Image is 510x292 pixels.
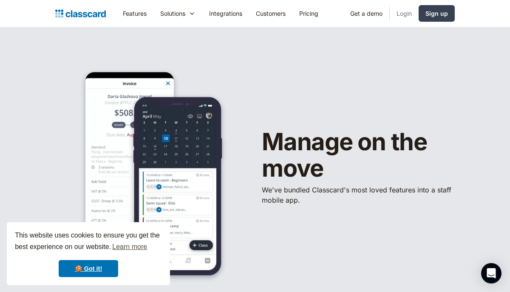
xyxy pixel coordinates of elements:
[15,230,162,253] span: This website uses cookies to ensure you get the best experience on our website.
[55,8,106,20] a: Logo
[425,9,448,18] div: Sign up
[7,222,170,285] div: cookieconsent
[153,4,202,23] div: Solutions
[292,4,325,23] a: Pricing
[262,129,455,181] h1: Manage on the move
[481,263,501,283] div: Open Intercom Messenger
[160,9,185,18] div: Solutions
[262,185,455,205] p: We've bundled ​Classcard's most loved features into a staff mobile app.
[343,4,389,23] a: Get a demo
[390,4,419,23] a: Login
[419,5,455,22] a: Sign up
[111,240,148,253] a: learn more about cookies
[202,4,249,23] a: Integrations
[116,4,153,23] a: Features
[249,4,292,23] a: Customers
[59,260,118,277] a: dismiss cookie message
